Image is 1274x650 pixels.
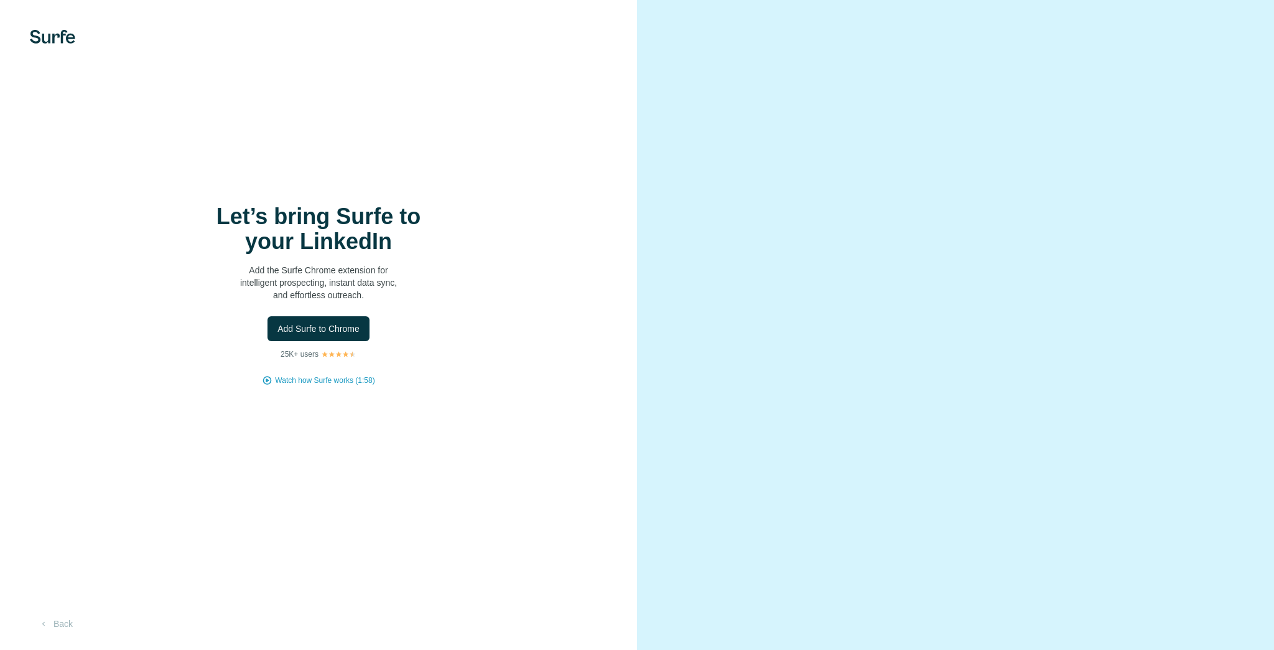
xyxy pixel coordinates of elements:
[194,264,443,301] p: Add the Surfe Chrome extension for intelligent prospecting, instant data sync, and effortless out...
[277,323,360,335] span: Add Surfe to Chrome
[281,349,318,360] p: 25K+ users
[30,30,75,44] img: Surfe's logo
[30,613,81,635] button: Back
[267,316,370,341] button: Add Surfe to Chrome
[194,204,443,254] h1: Let’s bring Surfe to your LinkedIn
[321,351,356,358] img: Rating Stars
[275,375,374,386] button: Watch how Surfe works (1:58)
